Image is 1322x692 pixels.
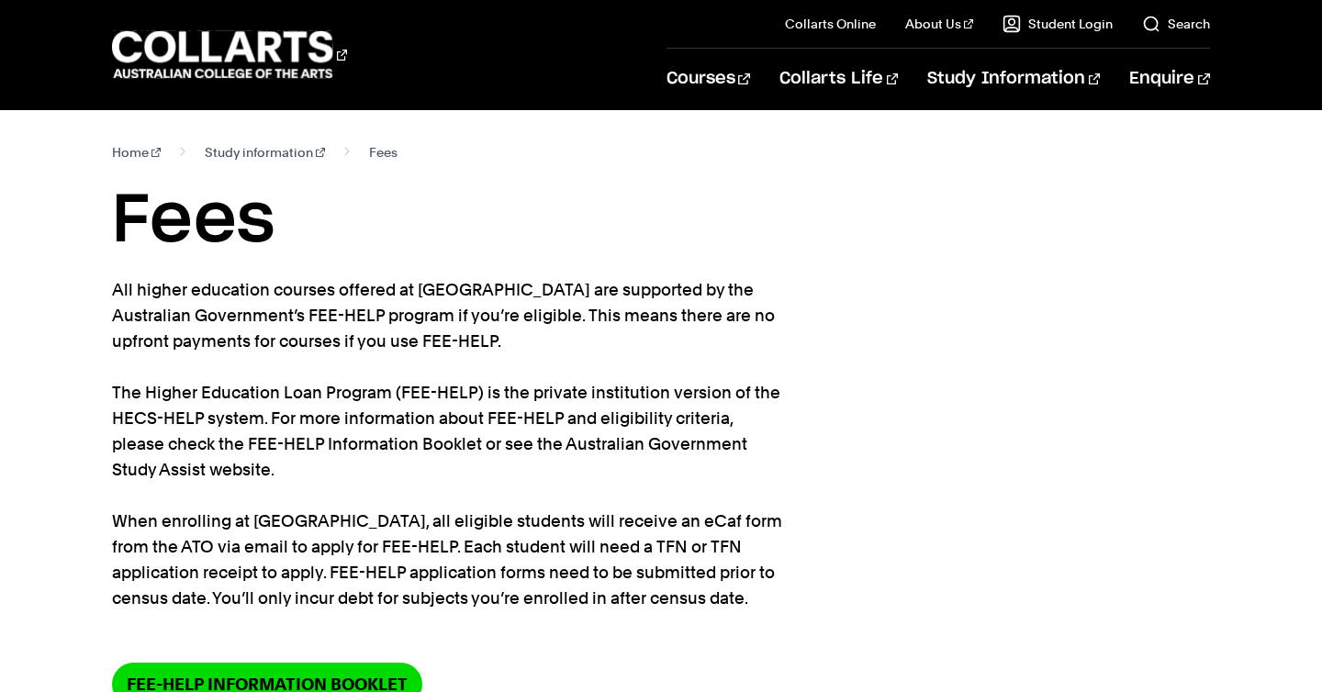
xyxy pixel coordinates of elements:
[205,140,325,165] a: Study information
[1142,15,1210,33] a: Search
[112,180,1209,262] h1: Fees
[779,49,898,109] a: Collarts Life
[369,140,398,165] span: Fees
[112,28,347,81] div: Go to homepage
[1003,15,1113,33] a: Student Login
[785,15,876,33] a: Collarts Online
[112,140,161,165] a: Home
[1129,49,1209,109] a: Enquire
[667,49,750,109] a: Courses
[905,15,973,33] a: About Us
[927,49,1100,109] a: Study Information
[112,277,782,611] p: All higher education courses offered at [GEOGRAPHIC_DATA] are supported by the Australian Governm...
